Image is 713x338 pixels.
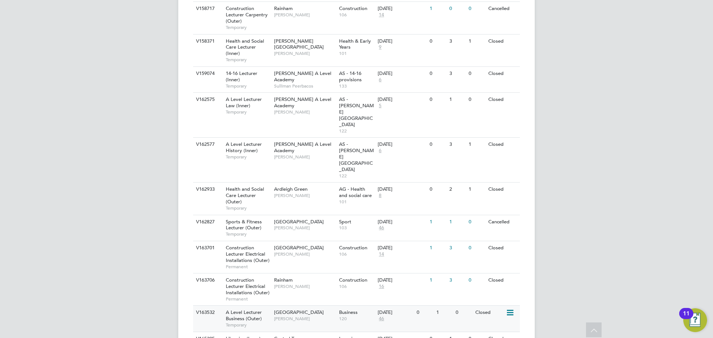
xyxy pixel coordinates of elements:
span: [GEOGRAPHIC_DATA] [274,309,324,315]
div: 0 [467,273,486,287]
span: 14 [378,12,385,18]
div: V163701 [194,241,220,255]
span: [PERSON_NAME] A Level Academy [274,70,331,83]
div: Closed [486,241,519,255]
div: 3 [447,35,467,48]
div: [DATE] [378,309,413,316]
div: V162575 [194,93,220,106]
div: 2 [447,183,467,196]
span: [GEOGRAPHIC_DATA] [274,219,324,225]
div: [DATE] [378,186,426,193]
span: AG - Health and social care [339,186,372,198]
div: 0 [467,215,486,229]
span: 8 [378,193,382,199]
div: 1 [447,93,467,106]
div: 0 [467,67,486,81]
div: Closed [486,183,519,196]
div: 1 [428,215,447,229]
div: V163532 [194,306,220,319]
span: 9 [378,44,382,50]
span: Rainham [274,5,293,12]
div: [DATE] [378,38,426,45]
span: Construction [339,277,367,283]
div: 1 [428,2,447,16]
div: 1 [428,273,447,287]
div: 3 [447,273,467,287]
span: Construction Lecturer Carpentry (Outer) [226,5,268,24]
div: [DATE] [378,277,426,283]
span: AS - 14-16 provisions [339,70,362,83]
span: [PERSON_NAME] [274,316,335,322]
span: 101 [339,50,374,56]
span: Sports & Fitness Lecturer (Outer) [226,219,262,231]
span: 122 [339,128,374,134]
div: 3 [447,67,467,81]
div: 0 [467,241,486,255]
span: Temporary [226,57,270,63]
span: Temporary [226,322,270,328]
div: 1 [467,138,486,151]
div: 3 [447,138,467,151]
div: V163706 [194,273,220,287]
div: 0 [454,306,473,319]
span: 46 [378,316,385,322]
div: 11 [683,314,690,323]
span: Sport [339,219,351,225]
div: Closed [486,273,519,287]
span: Health and Social Care Lecturer (Outer) [226,186,264,205]
div: 0 [447,2,467,16]
div: 0 [415,306,434,319]
span: Health and Social Care Lecturer (Inner) [226,38,264,57]
span: Construction [339,245,367,251]
div: [DATE] [378,96,426,103]
div: Cancelled [486,2,519,16]
span: Temporary [226,83,270,89]
span: A Level Lecturer Law (Inner) [226,96,262,109]
span: [PERSON_NAME][GEOGRAPHIC_DATA] [274,38,324,50]
div: [DATE] [378,245,426,251]
div: 1 [467,183,486,196]
span: [PERSON_NAME] [274,154,335,160]
span: 16 [378,283,385,290]
span: [PERSON_NAME] [274,50,335,56]
span: A Level Lecturer Business (Outer) [226,309,262,322]
span: Temporary [226,109,270,115]
span: Rainham [274,277,293,283]
span: 106 [339,283,374,289]
div: 1 [467,35,486,48]
span: 14 [378,251,385,257]
span: 101 [339,199,374,205]
div: 0 [428,93,447,106]
div: Closed [473,306,506,319]
div: 0 [467,93,486,106]
button: Open Resource Center, 11 new notifications [683,308,707,332]
span: [PERSON_NAME] A Level Academy [274,96,331,109]
span: [PERSON_NAME] [274,283,335,289]
span: Permanent [226,296,270,302]
span: 120 [339,316,374,322]
div: [DATE] [378,6,426,12]
span: Temporary [226,205,270,211]
div: 3 [447,241,467,255]
div: Cancelled [486,215,519,229]
span: [PERSON_NAME] [274,193,335,198]
span: [PERSON_NAME] [274,225,335,231]
span: [PERSON_NAME] [274,251,335,257]
div: V162933 [194,183,220,196]
div: 0 [428,35,447,48]
div: 0 [428,183,447,196]
span: Health & Early Years [339,38,371,50]
span: 106 [339,12,374,18]
div: [DATE] [378,219,426,225]
span: 106 [339,251,374,257]
span: Construction Lecturer Electrical Installations (Outer) [226,277,270,296]
div: V162827 [194,215,220,229]
div: V158717 [194,2,220,16]
div: Closed [486,93,519,106]
span: 6 [378,77,382,83]
span: [PERSON_NAME] [274,109,335,115]
span: Temporary [226,231,270,237]
span: Construction Lecturer Electrical Installations (Outer) [226,245,270,263]
span: 133 [339,83,374,89]
div: 0 [467,2,486,16]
